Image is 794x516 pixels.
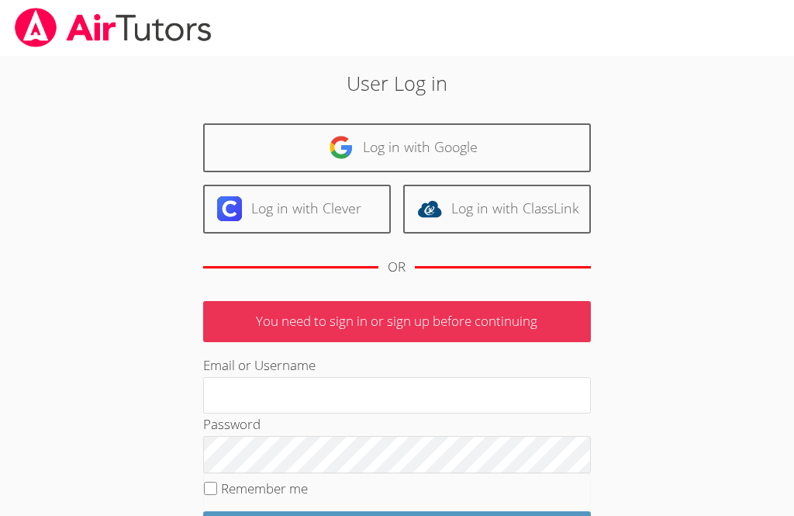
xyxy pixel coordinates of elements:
img: classlink-logo-d6bb404cc1216ec64c9a2012d9dc4662098be43eaf13dc465df04b49fa7ab582.svg [417,196,442,221]
img: clever-logo-6eab21bc6e7a338710f1a6ff85c0baf02591cd810cc4098c63d3a4b26e2feb20.svg [217,196,242,221]
a: Log in with ClassLink [403,185,591,234]
label: Email or Username [203,356,316,374]
a: Log in with Google [203,123,591,172]
div: OR [388,256,406,279]
img: google-logo-50288ca7cdecda66e5e0955fdab243c47b7ad437acaf1139b6f446037453330a.svg [329,135,354,160]
img: airtutors_banner-c4298cdbf04f3fff15de1276eac7730deb9818008684d7c2e4769d2f7ddbe033.png [13,8,213,47]
label: Remember me [221,480,308,497]
h2: User Log in [111,68,682,98]
p: You need to sign in or sign up before continuing [203,301,591,342]
a: Log in with Clever [203,185,391,234]
label: Password [203,415,261,433]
